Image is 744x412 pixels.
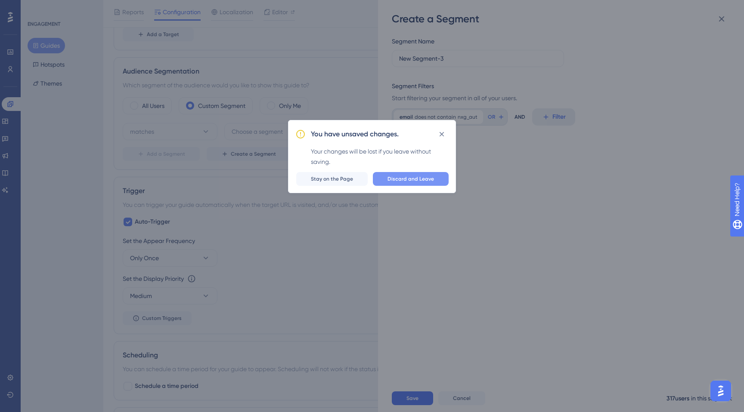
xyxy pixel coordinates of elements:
span: Need Help? [20,2,54,12]
span: Stay on the Page [311,175,353,182]
span: Discard and Leave [387,175,434,182]
h2: You have unsaved changes. [311,129,399,139]
div: Your changes will be lost if you leave without saving. [311,146,449,167]
iframe: UserGuiding AI Assistant Launcher [708,378,734,404]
